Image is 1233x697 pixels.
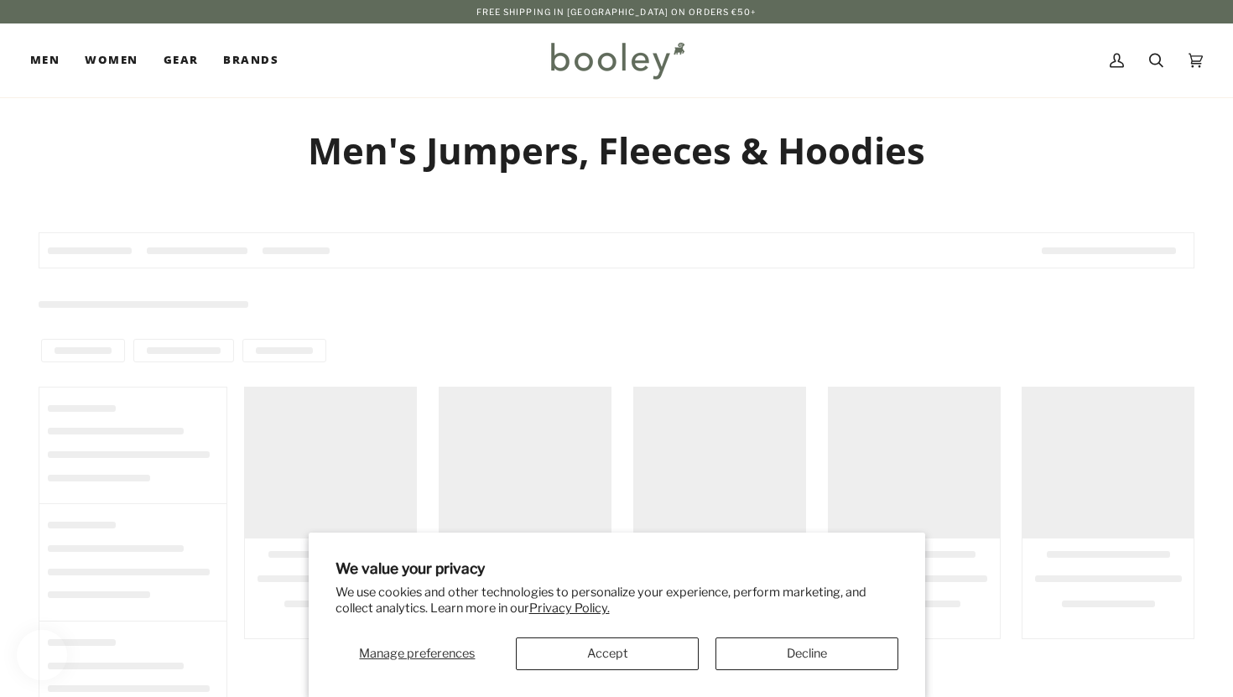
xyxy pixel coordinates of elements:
p: Free Shipping in [GEOGRAPHIC_DATA] on Orders €50+ [476,5,757,18]
span: Manage preferences [359,646,475,661]
h1: Men's Jumpers, Fleeces & Hoodies [39,127,1194,174]
button: Manage preferences [336,637,500,670]
a: Women [72,23,150,97]
iframe: Button to open loyalty program pop-up [17,630,67,680]
a: Privacy Policy. [529,601,610,616]
a: Gear [151,23,211,97]
button: Accept [516,637,699,670]
a: Men [30,23,72,97]
a: Brands [211,23,291,97]
img: Booley [544,36,690,85]
span: Women [85,52,138,69]
span: Brands [223,52,278,69]
h2: We value your privacy [336,559,898,577]
span: Gear [164,52,199,69]
button: Decline [715,637,898,670]
span: Men [30,52,60,69]
p: We use cookies and other technologies to personalize your experience, perform marketing, and coll... [336,585,898,616]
